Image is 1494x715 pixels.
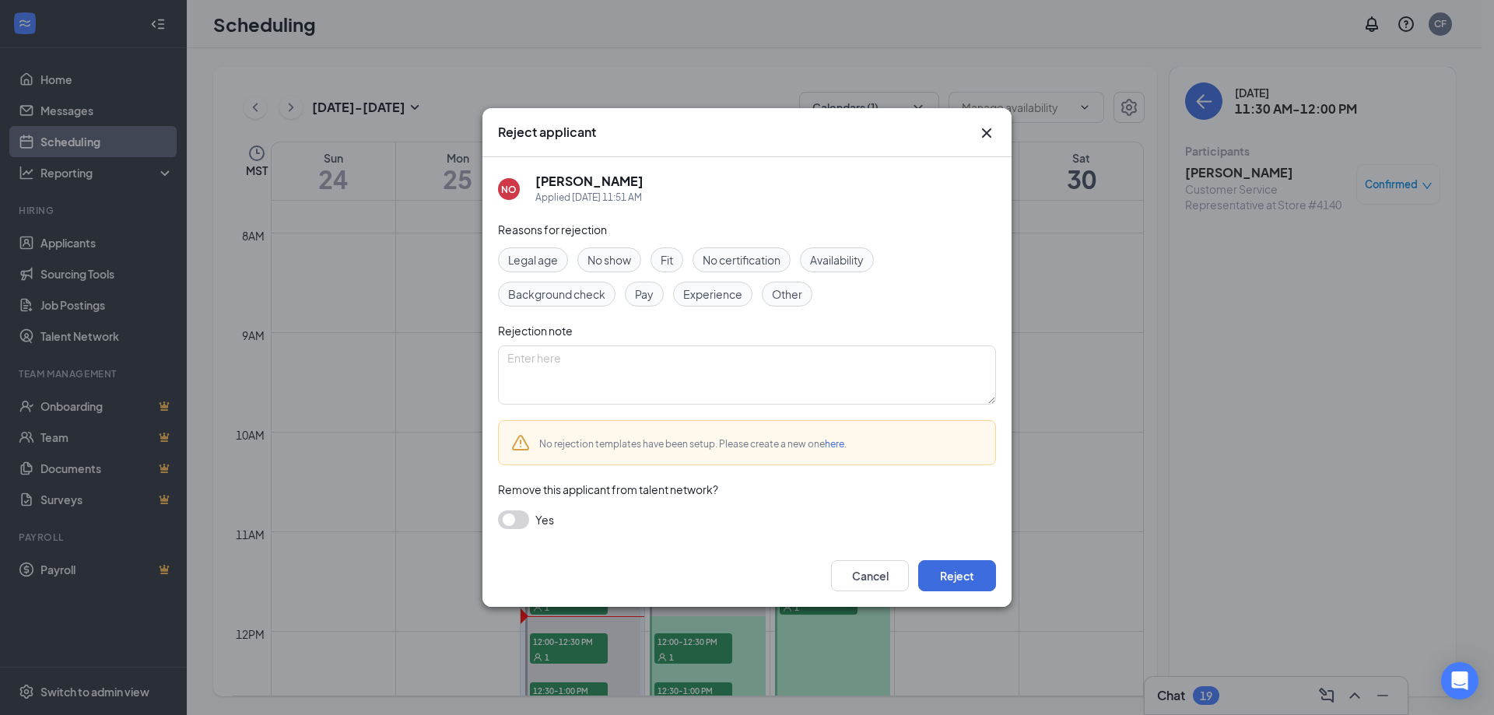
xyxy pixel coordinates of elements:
[501,183,517,196] div: NO
[661,251,673,268] span: Fit
[918,560,996,591] button: Reject
[635,286,654,303] span: Pay
[508,251,558,268] span: Legal age
[535,510,554,529] span: Yes
[587,251,631,268] span: No show
[683,286,742,303] span: Experience
[535,190,644,205] div: Applied [DATE] 11:51 AM
[703,251,780,268] span: No certification
[498,223,607,237] span: Reasons for rejection
[511,433,530,452] svg: Warning
[810,251,864,268] span: Availability
[498,324,573,338] span: Rejection note
[977,124,996,142] svg: Cross
[508,286,605,303] span: Background check
[1441,662,1478,699] div: Open Intercom Messenger
[977,124,996,142] button: Close
[539,438,847,450] span: No rejection templates have been setup. Please create a new one .
[772,286,802,303] span: Other
[498,482,718,496] span: Remove this applicant from talent network?
[831,560,909,591] button: Cancel
[825,438,844,450] a: here
[535,173,644,190] h5: [PERSON_NAME]
[498,124,596,141] h3: Reject applicant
